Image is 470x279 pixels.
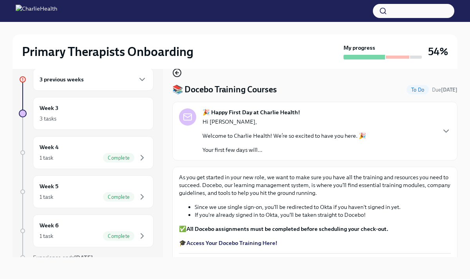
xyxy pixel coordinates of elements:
[432,86,457,94] span: August 26th, 2025 10:00
[186,225,388,232] strong: All Docebo assignments must be completed before scheduling your check-out.
[172,84,277,95] h4: 📚 Docebo Training Courses
[40,75,84,84] h6: 3 previous weeks
[40,154,53,162] div: 1 task
[40,115,56,122] div: 3 tasks
[195,211,451,219] li: If you're already signed in to Okta, you'll be taken straight to Docebo!
[40,104,58,112] h6: Week 3
[202,108,300,116] strong: 🎉 Happy First Day at Charlie Health!
[19,97,154,130] a: Week 33 tasks
[33,68,154,91] div: 3 previous weeks
[40,221,59,230] h6: Week 6
[407,87,429,93] span: To Do
[40,232,53,240] div: 1 task
[19,214,154,247] a: Week 61 taskComplete
[202,132,366,140] p: Welcome to Charlie Health! We’re so excited to have you here. 🎉
[432,87,457,93] span: Due
[179,239,451,247] p: 🎓
[40,143,59,151] h6: Week 4
[179,173,451,197] p: As you get started in your new role, we want to make sure you have all the training and resources...
[441,87,457,93] strong: [DATE]
[103,194,134,200] span: Complete
[33,254,93,261] span: Experience ends
[74,254,93,261] strong: [DATE]
[16,5,57,17] img: CharlieHealth
[179,225,451,233] p: ✅
[40,182,58,191] h6: Week 5
[202,146,366,154] p: Your first few days will...
[19,136,154,169] a: Week 41 taskComplete
[103,155,134,161] span: Complete
[19,175,154,208] a: Week 51 taskComplete
[22,44,193,59] h2: Primary Therapists Onboarding
[343,44,375,52] strong: My progress
[428,45,448,59] h3: 54%
[186,239,277,247] a: Access Your Docebo Training Here!
[40,193,53,201] div: 1 task
[202,118,366,126] p: Hi [PERSON_NAME],
[195,203,451,211] li: Since we use single sign-on, you'll be redirected to Okta if you haven't signed in yet.
[103,233,134,239] span: Complete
